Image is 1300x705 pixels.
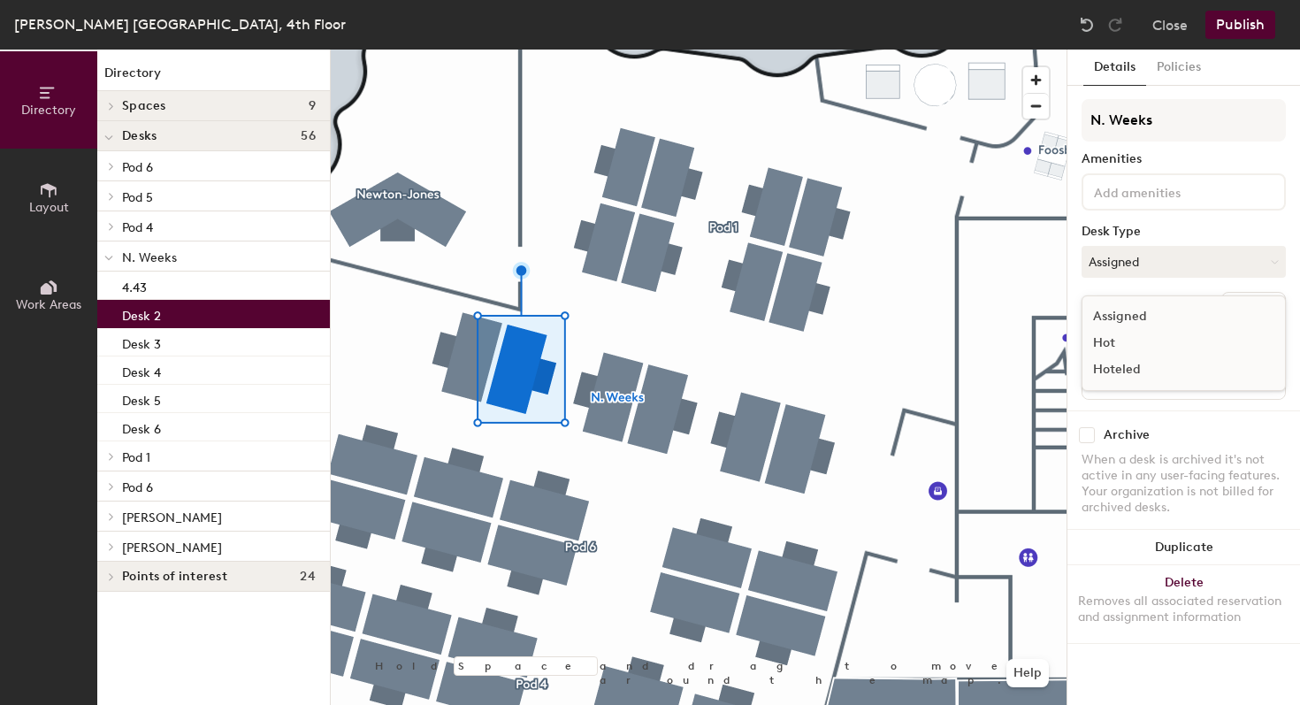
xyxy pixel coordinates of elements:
[122,570,227,584] span: Points of interest
[300,570,316,584] span: 24
[122,303,161,324] p: Desk 2
[122,480,153,495] span: Pod 6
[122,360,161,380] p: Desk 4
[1082,225,1286,239] div: Desk Type
[301,129,316,143] span: 56
[1078,594,1289,625] div: Removes all associated reservation and assignment information
[1146,50,1212,86] button: Policies
[309,99,316,113] span: 9
[1205,11,1275,39] button: Publish
[122,332,161,352] p: Desk 3
[16,297,81,312] span: Work Areas
[1083,50,1146,86] button: Details
[14,13,346,35] div: [PERSON_NAME] [GEOGRAPHIC_DATA], 4th Floor
[122,450,150,465] span: Pod 1
[122,190,153,205] span: Pod 5
[122,160,153,175] span: Pod 6
[122,417,161,437] p: Desk 6
[1152,11,1188,39] button: Close
[122,250,177,265] span: N. Weeks
[122,99,166,113] span: Spaces
[122,129,157,143] span: Desks
[1221,292,1286,322] button: Ungroup
[1104,428,1150,442] div: Archive
[29,200,69,215] span: Layout
[1082,152,1286,166] div: Amenities
[1082,356,1259,383] div: Hoteled
[122,510,222,525] span: [PERSON_NAME]
[1090,180,1250,202] input: Add amenities
[97,64,330,91] h1: Directory
[122,388,161,409] p: Desk 5
[1082,303,1259,330] div: Assigned
[1082,246,1286,278] button: Assigned
[122,275,147,295] p: 4.43
[1082,452,1286,516] div: When a desk is archived it's not active in any user-facing features. Your organization is not bil...
[1078,16,1096,34] img: Undo
[1106,16,1124,34] img: Redo
[1082,330,1259,356] div: Hot
[1067,530,1300,565] button: Duplicate
[122,540,222,556] span: [PERSON_NAME]
[122,220,153,235] span: Pod 4
[1067,565,1300,643] button: DeleteRemoves all associated reservation and assignment information
[1006,659,1049,687] button: Help
[21,103,76,118] span: Directory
